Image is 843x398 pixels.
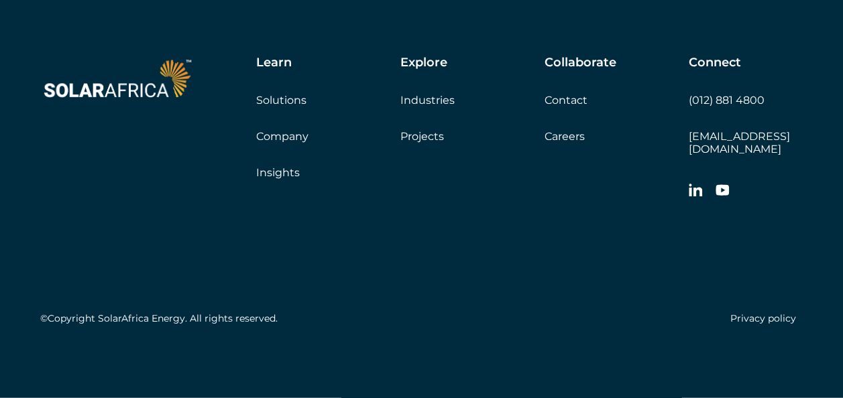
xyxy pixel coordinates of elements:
[730,312,796,324] a: Privacy policy
[689,56,741,70] h5: Connect
[400,94,455,107] a: Industries
[545,130,585,143] a: Careers
[256,130,308,143] a: Company
[400,130,444,143] a: Projects
[545,94,587,107] a: Contact
[256,94,306,107] a: Solutions
[40,313,278,324] h5: ©Copyright SolarAfrica Energy. All rights reserved.
[400,56,447,70] h5: Explore
[689,130,790,155] a: [EMAIL_ADDRESS][DOMAIN_NAME]
[689,94,765,107] a: (012) 881 4800
[545,56,616,70] h5: Collaborate
[256,166,300,179] a: Insights
[256,56,292,70] h5: Learn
